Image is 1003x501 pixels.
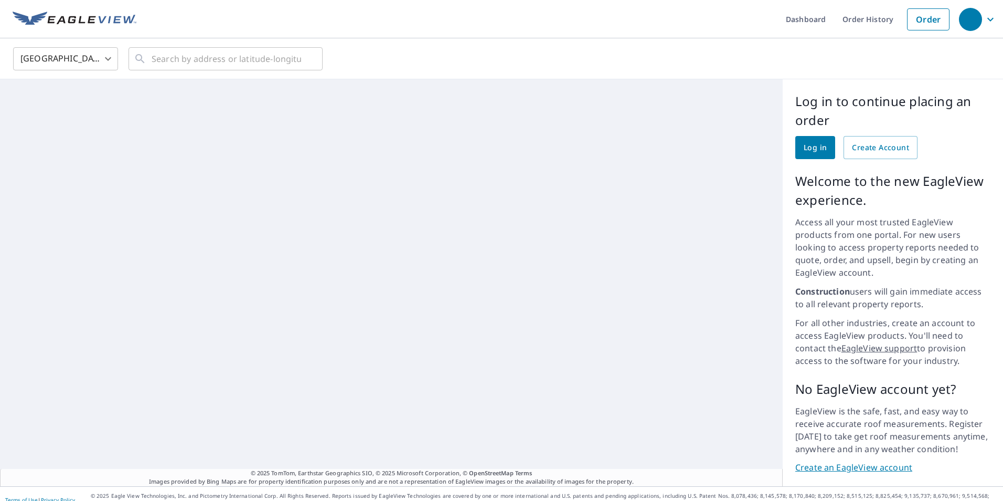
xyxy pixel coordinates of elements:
p: users will gain immediate access to all relevant property reports. [795,285,990,310]
strong: Construction [795,286,850,297]
a: Create Account [844,136,917,159]
span: Log in [804,141,827,154]
input: Search by address or latitude-longitude [152,44,301,74]
p: For all other industries, create an account to access EagleView products. You'll need to contact ... [795,317,990,367]
p: Log in to continue placing an order [795,92,990,130]
img: EV Logo [13,12,136,27]
span: © 2025 TomTom, Earthstar Geographics SIO, © 2025 Microsoft Corporation, © [251,469,532,478]
p: Access all your most trusted EagleView products from one portal. For new users looking to access ... [795,216,990,279]
a: Terms [515,469,532,477]
a: Order [907,8,949,30]
a: Log in [795,136,835,159]
p: No EagleView account yet? [795,380,990,399]
a: Create an EagleView account [795,462,990,474]
a: OpenStreetMap [469,469,513,477]
p: EagleView is the safe, fast, and easy way to receive accurate roof measurements. Register [DATE] ... [795,405,990,455]
a: EagleView support [841,342,917,354]
p: Welcome to the new EagleView experience. [795,172,990,210]
div: [GEOGRAPHIC_DATA] [13,44,118,74]
span: Create Account [852,141,909,154]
